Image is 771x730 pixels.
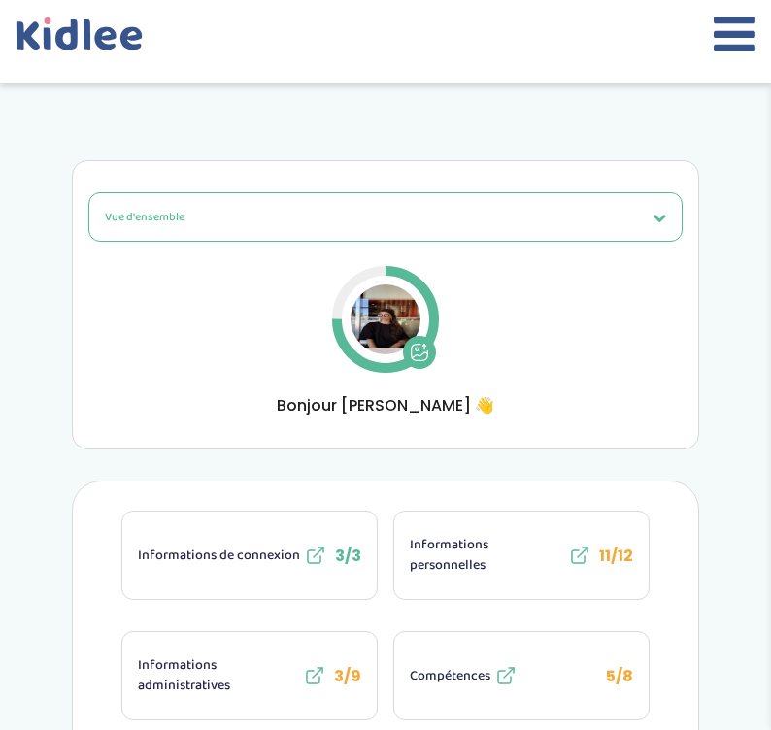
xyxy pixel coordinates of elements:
[394,512,649,599] button: Informations personnelles 11/12
[606,665,633,687] span: 5/8
[138,546,300,566] span: Informations de connexion
[122,512,377,599] button: Informations de connexion 3/3
[335,545,361,567] span: 3/3
[599,545,633,567] span: 11/12
[351,284,420,354] img: Avatar
[105,208,184,226] span: Vue d'ensemble
[393,511,650,600] li: 11/12
[334,665,361,687] span: 3/9
[88,192,683,242] button: Vue d'ensemble
[121,631,378,720] li: 3/9
[393,631,650,720] li: 5/8
[138,655,299,696] span: Informations administratives
[88,393,683,417] span: Bonjour [PERSON_NAME] 👋
[410,666,490,686] span: Compétences
[410,535,564,576] span: Informations personnelles
[122,632,377,719] button: Informations administratives 3/9
[121,511,378,600] li: 3/3
[394,632,649,719] button: Compétences 5/8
